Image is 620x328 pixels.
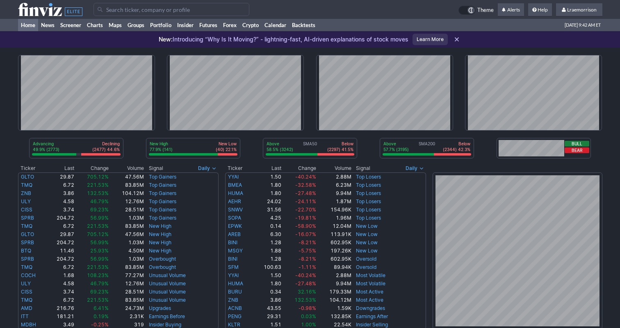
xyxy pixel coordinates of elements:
[196,19,220,31] a: Futures
[301,313,316,319] span: 0.03%
[92,147,120,152] p: (2477) 44.6%
[109,214,144,222] td: 1.03M
[317,304,352,312] td: 1.59K
[150,147,173,152] p: 77.9% (141)
[228,215,241,221] a: SOPA
[149,165,163,172] span: Signal
[33,147,59,152] p: 49.9% (2773)
[295,206,316,213] span: -22.70%
[228,256,237,262] a: BINI
[90,198,109,204] span: 46.79%
[565,147,589,153] button: Bear
[267,147,293,152] p: 58.5% (3242)
[295,223,316,229] span: -58.90%
[46,263,75,271] td: 6.72
[356,223,378,229] a: New Low
[356,321,388,328] a: Insider Selling
[239,19,262,31] a: Crypto
[317,247,352,255] td: 197.26K
[565,141,589,147] button: Bull
[317,280,352,288] td: 9.94M
[149,223,171,229] a: New High
[253,271,282,280] td: 1.50
[356,215,381,221] a: Top Losers
[109,255,144,263] td: 1.03M
[295,280,316,287] span: -27.48%
[383,141,409,147] p: Above
[109,230,144,239] td: 47.56M
[228,264,239,270] a: SFM
[383,147,409,152] p: 57.7% (3195)
[21,174,34,180] a: GLTO
[109,206,144,214] td: 28.51M
[87,174,109,180] span: 705.12%
[317,312,352,321] td: 132.85K
[90,289,109,295] span: 69.23%
[228,321,240,328] a: KLTR
[21,239,34,245] a: SPRB
[109,263,144,271] td: 83.85M
[75,164,109,172] th: Change
[21,182,32,188] a: TMQ
[228,206,243,213] a: SNWV
[228,182,242,188] a: BMEA
[298,289,316,295] span: 32.16%
[228,297,238,303] a: ZNB
[443,141,470,147] p: Below
[295,198,316,204] span: -24.11%
[109,304,144,312] td: 24.73M
[21,289,32,295] a: CISS
[299,305,316,311] span: -0.98%
[253,239,282,247] td: 1.28
[556,3,602,16] a: Lraemorrison
[90,256,109,262] span: 56.99%
[295,231,316,237] span: -16.07%
[21,248,31,254] a: BTQ
[253,214,282,222] td: 4.25
[87,272,109,278] span: 108.23%
[356,280,385,287] a: Most Volatile
[228,289,242,295] a: BURU
[46,197,75,206] td: 4.58
[317,197,352,206] td: 1.87M
[106,19,125,31] a: Maps
[159,35,408,44] p: Introducing “Why Is It Moving?” - lightning-fast, AI-driven explanations of stock moves
[46,247,75,255] td: 11.46
[317,263,352,271] td: 89.94K
[295,182,316,188] span: -32.58%
[46,230,75,239] td: 29.87
[46,239,75,247] td: 204.72
[149,198,176,204] a: Top Gainers
[356,190,381,196] a: Top Losers
[294,297,316,303] span: 132.53%
[109,239,144,247] td: 1.03M
[299,264,316,270] span: -1.11%
[458,6,494,15] a: Theme
[317,172,352,181] td: 2.88M
[477,6,494,15] span: Theme
[295,215,316,221] span: -19.81%
[356,272,385,278] a: Most Volatile
[149,215,176,221] a: Top Gainers
[253,280,282,288] td: 1.80
[327,147,353,152] p: (2297) 41.5%
[46,172,75,181] td: 29.87
[109,288,144,296] td: 28.51M
[443,147,470,152] p: (2344) 42.3%
[356,182,381,188] a: Top Losers
[87,264,109,270] span: 221.53%
[228,248,243,254] a: MSGY
[46,206,75,214] td: 3.74
[149,305,171,311] a: Upgrades
[46,280,75,288] td: 4.58
[253,312,282,321] td: 29.31
[109,222,144,230] td: 83.85M
[253,181,282,189] td: 1.80
[413,34,448,45] a: Learn More
[253,164,282,172] th: Last
[356,297,383,303] a: Most Active
[109,296,144,304] td: 83.85M
[565,19,601,31] span: [DATE] 9:42 AM ET
[21,223,32,229] a: TMQ
[21,198,31,204] a: ULY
